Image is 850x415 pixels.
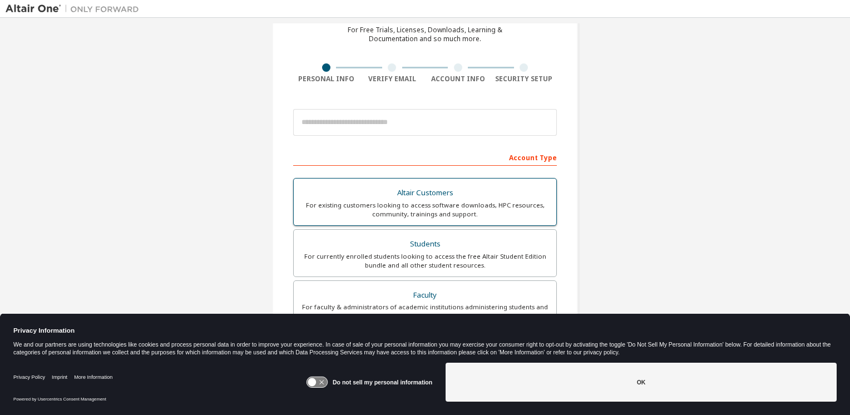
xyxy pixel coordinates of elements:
div: For Free Trials, Licenses, Downloads, Learning & Documentation and so much more. [348,26,502,43]
div: For existing customers looking to access software downloads, HPC resources, community, trainings ... [300,201,550,219]
div: Security Setup [491,75,557,83]
div: Verify Email [359,75,426,83]
div: For faculty & administrators of academic institutions administering students and accessing softwa... [300,303,550,320]
div: For currently enrolled students looking to access the free Altair Student Edition bundle and all ... [300,252,550,270]
div: Altair Customers [300,185,550,201]
div: Personal Info [293,75,359,83]
div: Students [300,236,550,252]
div: Faculty [300,288,550,303]
div: Account Type [293,148,557,166]
img: Altair One [6,3,145,14]
div: Account Info [425,75,491,83]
